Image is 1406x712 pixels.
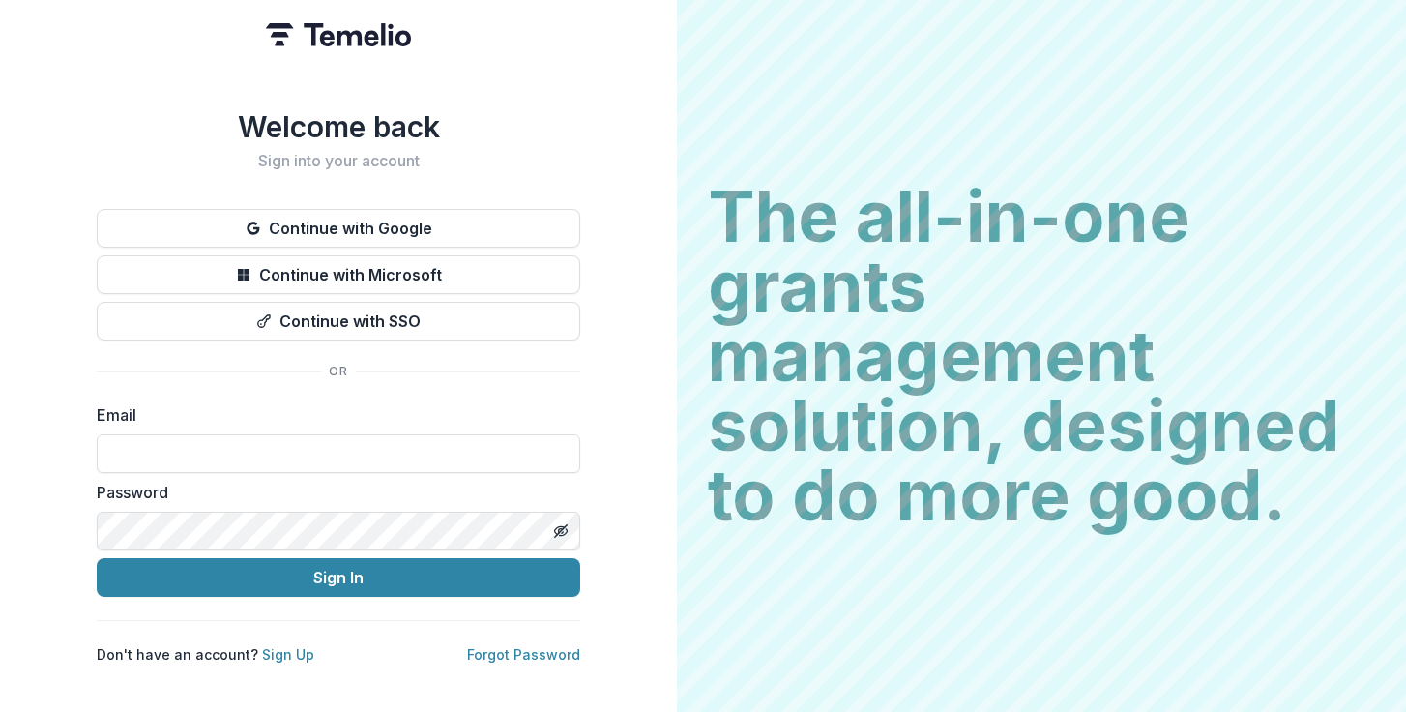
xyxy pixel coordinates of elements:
h2: Sign into your account [97,152,580,170]
p: Don't have an account? [97,644,314,665]
button: Continue with Microsoft [97,255,580,294]
a: Sign Up [262,646,314,663]
button: Sign In [97,558,580,597]
img: Temelio [266,23,411,46]
button: Toggle password visibility [545,516,576,547]
button: Continue with Google [97,209,580,248]
label: Email [97,403,569,427]
label: Password [97,481,569,504]
a: Forgot Password [467,646,580,663]
button: Continue with SSO [97,302,580,341]
h1: Welcome back [97,109,580,144]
